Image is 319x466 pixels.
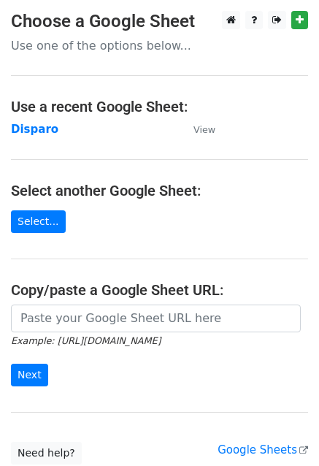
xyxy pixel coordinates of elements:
small: View [193,124,215,135]
input: Paste your Google Sheet URL here [11,305,301,332]
a: Select... [11,210,66,233]
h3: Choose a Google Sheet [11,11,308,32]
p: Use one of the options below... [11,38,308,53]
small: Example: [URL][DOMAIN_NAME] [11,335,161,346]
a: View [179,123,215,136]
h4: Use a recent Google Sheet: [11,98,308,115]
h4: Select another Google Sheet: [11,182,308,199]
a: Disparo [11,123,58,136]
input: Next [11,364,48,386]
a: Need help? [11,442,82,465]
a: Google Sheets [218,443,308,457]
h4: Copy/paste a Google Sheet URL: [11,281,308,299]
